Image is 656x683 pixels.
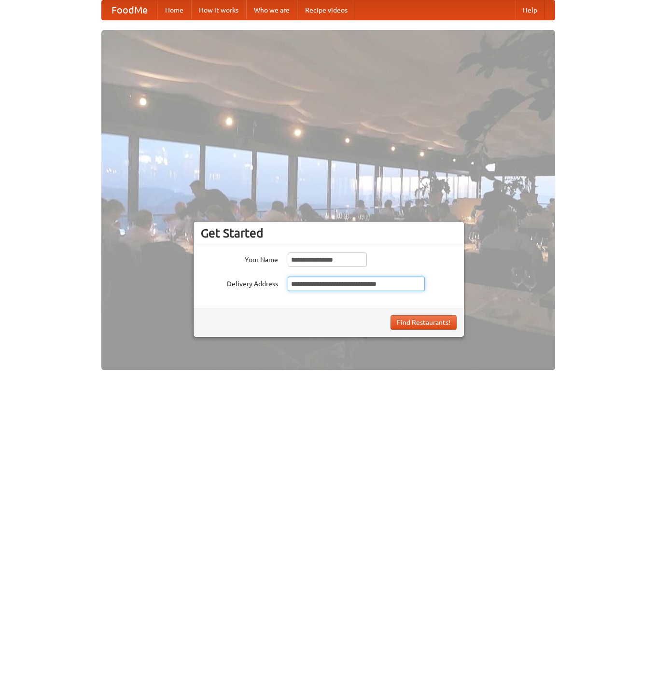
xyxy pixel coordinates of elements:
a: How it works [191,0,246,20]
a: FoodMe [102,0,157,20]
label: Delivery Address [201,277,278,289]
button: Find Restaurants! [391,315,457,330]
a: Help [515,0,545,20]
a: Home [157,0,191,20]
label: Your Name [201,252,278,265]
a: Who we are [246,0,297,20]
a: Recipe videos [297,0,355,20]
h3: Get Started [201,226,457,240]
